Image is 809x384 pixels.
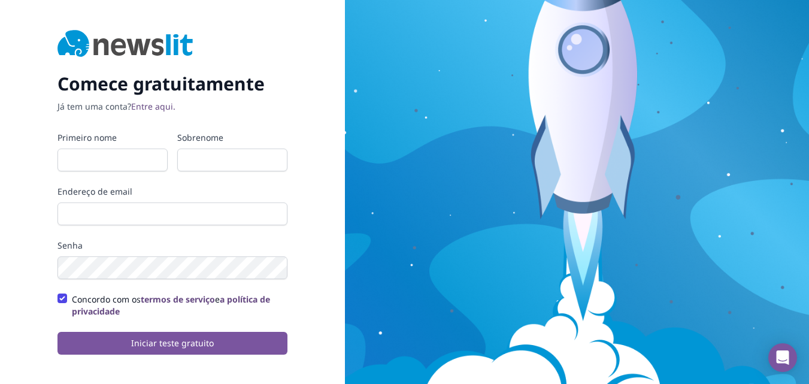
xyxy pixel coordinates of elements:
div: Open Intercom Messenger [768,343,797,372]
font: Sobrenome [177,132,223,143]
font: Comece gratuitamente [57,71,265,96]
font: Já tem uma conta? [57,101,131,112]
button: Iniciar teste gratuito [57,332,287,355]
font: Iniciar teste gratuito [131,337,214,349]
font: Endereço de email [57,186,132,197]
img: Notícias [57,30,193,59]
font: Senha [57,240,83,251]
font: Concordo com os [72,294,141,305]
a: Entre aqui. [131,101,175,112]
font: Primeiro nome [57,132,117,143]
a: termos de serviço [141,294,215,305]
a: a política de privacidade [72,294,270,317]
font: e [215,294,220,305]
